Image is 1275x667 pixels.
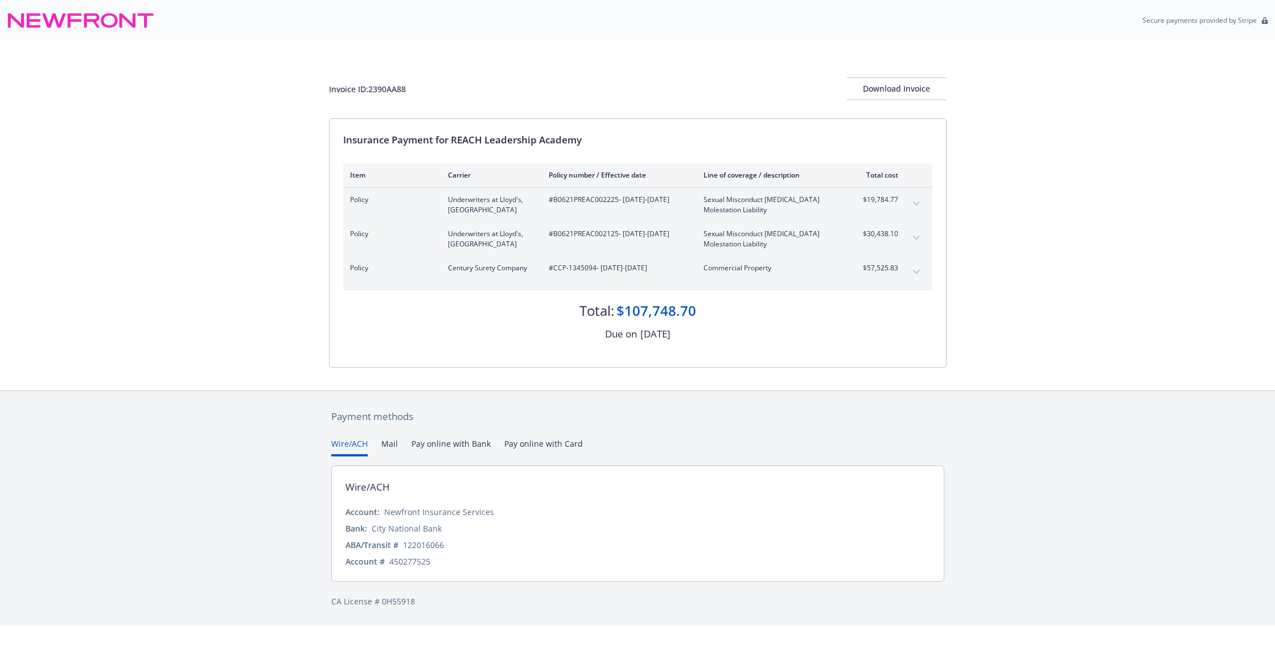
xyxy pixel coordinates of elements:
[448,170,530,180] div: Carrier
[372,522,442,534] div: City National Bank
[412,438,491,456] button: Pay online with Bank
[389,555,430,567] div: 450277525
[549,195,685,205] span: #B0621PREAC002225 - [DATE]-[DATE]
[381,438,398,456] button: Mail
[343,256,932,289] div: PolicyCentury Surety Company#CCP-1345094- [DATE]-[DATE]Commercial Property$57,525.83expand content
[448,195,530,215] span: Underwriters at Lloyd's, [GEOGRAPHIC_DATA]
[856,195,898,205] span: $19,784.77
[605,327,637,341] div: Due on
[384,506,494,518] div: Newfront Insurance Services
[504,438,583,456] button: Pay online with Card
[350,263,430,273] span: Policy
[847,77,947,100] button: Download Invoice
[847,78,947,100] div: Download Invoice
[856,263,898,273] span: $57,525.83
[346,555,385,567] div: Account #
[331,409,944,424] div: Payment methods
[448,263,530,273] span: Century Surety Company
[343,188,932,222] div: PolicyUnderwriters at Lloyd's, [GEOGRAPHIC_DATA]#B0621PREAC002225- [DATE]-[DATE]Sexual Misconduct...
[704,229,837,249] span: Sexual Misconduct [MEDICAL_DATA] Molestation Liability
[346,480,390,495] div: Wire/ACH
[331,438,368,456] button: Wire/ACH
[907,263,926,281] button: expand content
[329,83,406,95] div: Invoice ID: 2390AA88
[704,263,837,273] span: Commercial Property
[350,229,430,239] span: Policy
[350,195,430,205] span: Policy
[350,170,430,180] div: Item
[907,229,926,247] button: expand content
[346,506,380,518] div: Account:
[549,229,685,239] span: #B0621PREAC002125 - [DATE]-[DATE]
[640,327,671,341] div: [DATE]
[549,263,685,273] span: #CCP-1345094 - [DATE]-[DATE]
[343,133,932,147] div: Insurance Payment for REACH Leadership Academy
[448,229,530,249] span: Underwriters at Lloyd's, [GEOGRAPHIC_DATA]
[579,301,614,320] div: Total:
[856,170,898,180] div: Total cost
[343,222,932,256] div: PolicyUnderwriters at Lloyd's, [GEOGRAPHIC_DATA]#B0621PREAC002125- [DATE]-[DATE]Sexual Misconduct...
[549,170,685,180] div: Policy number / Effective date
[704,170,837,180] div: Line of coverage / description
[704,195,837,215] span: Sexual Misconduct [MEDICAL_DATA] Molestation Liability
[346,522,367,534] div: Bank:
[346,539,398,551] div: ABA/Transit #
[907,195,926,213] button: expand content
[856,229,898,239] span: $30,438.10
[331,595,944,607] div: CA License # 0H55918
[1142,15,1257,25] p: Secure payments provided by Stripe
[616,301,696,320] div: $107,748.70
[403,539,444,551] div: 122016066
